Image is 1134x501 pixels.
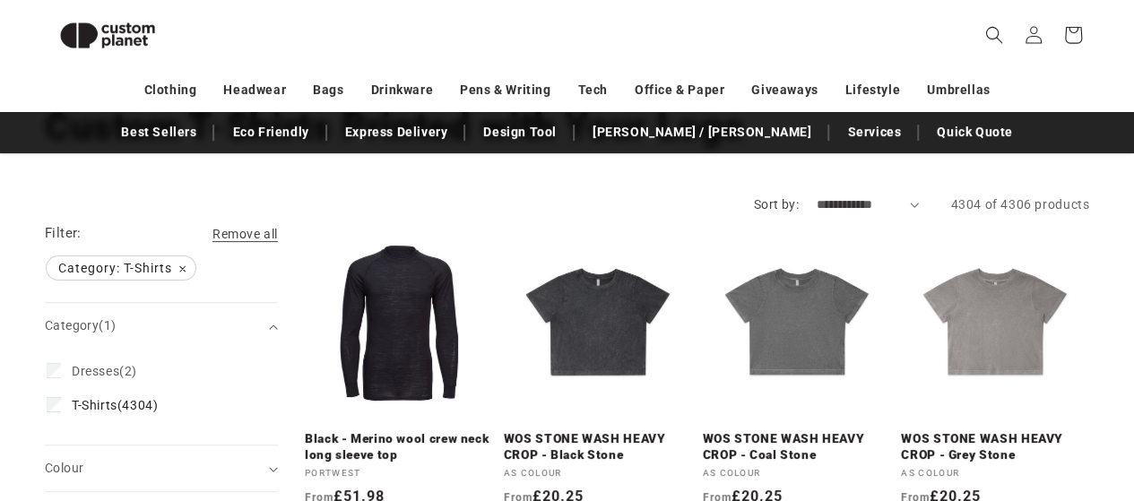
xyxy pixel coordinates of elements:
a: Category: T-Shirts [45,256,197,280]
summary: Colour (0 selected) [45,445,278,491]
span: 4304 of 4306 products [950,197,1089,212]
span: (1) [99,318,116,333]
img: Custom Planet [45,7,170,64]
a: Tech [577,74,607,106]
iframe: Chat Widget [835,307,1134,501]
a: Drinkware [371,74,433,106]
a: Giveaways [751,74,818,106]
a: Services [838,117,910,148]
span: Remove all [212,227,278,241]
a: Design Tool [474,117,566,148]
a: Lifestyle [845,74,900,106]
a: WOS STONE WASH HEAVY CROP - Black Stone [504,431,692,462]
h2: Filter: [45,223,82,244]
a: Bags [313,74,343,106]
a: Remove all [212,223,278,246]
a: [PERSON_NAME] / [PERSON_NAME] [584,117,820,148]
a: WOS STONE WASH HEAVY CROP - Coal Stone [703,431,891,462]
a: Express Delivery [336,117,457,148]
span: Colour [45,461,83,475]
a: Office & Paper [635,74,724,106]
a: Headwear [223,74,286,106]
a: Best Sellers [112,117,205,148]
span: (4304) [72,397,158,413]
span: T-Shirts [72,398,117,412]
span: Category [45,318,116,333]
span: (2) [72,363,137,379]
a: Clothing [144,74,197,106]
a: Black - Merino wool crew neck long sleeve top [305,431,493,462]
label: Sort by: [754,197,799,212]
a: Quick Quote [928,117,1022,148]
span: Category: T-Shirts [47,256,195,280]
span: Dresses [72,364,119,378]
summary: Category (1 selected) [45,303,278,349]
a: Eco Friendly [223,117,317,148]
a: Pens & Writing [460,74,550,106]
a: Umbrellas [927,74,990,106]
summary: Search [974,15,1014,55]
